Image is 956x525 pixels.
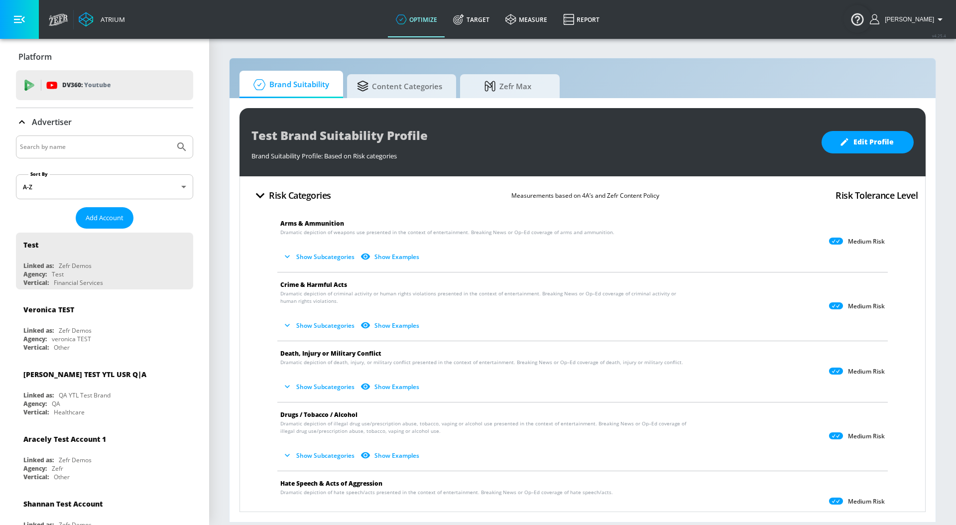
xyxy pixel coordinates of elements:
[870,13,946,25] button: [PERSON_NAME]
[54,408,85,416] div: Healthcare
[280,420,692,435] span: Dramatic depiction of illegal drug use/prescription abuse, tobacco, vaping or alcohol use present...
[23,499,103,509] div: Shannan Test Account
[16,427,193,484] div: Aracely Test Account 1Linked as:Zefr DemosAgency:ZefrVertical:Other
[23,343,49,352] div: Vertical:
[822,131,914,153] button: Edit Profile
[23,456,54,464] div: Linked as:
[932,33,946,38] span: v 4.25.4
[280,489,613,496] span: Dramatic depiction of hate speech/acts presented in the context of entertainment. Breaking News o...
[23,278,49,287] div: Vertical:
[23,305,74,314] div: Veronica TEST
[848,302,885,310] p: Medium Risk
[445,1,497,37] a: Target
[470,74,546,98] span: Zefr Max
[23,326,54,335] div: Linked as:
[280,219,344,228] span: Arms & Ammunition
[28,171,50,177] label: Sort By
[555,1,607,37] a: Report
[16,70,193,100] div: DV360: Youtube
[16,43,193,71] div: Platform
[16,233,193,289] div: TestLinked as:Zefr DemosAgency:TestVertical:Financial Services
[59,456,92,464] div: Zefr Demos
[836,188,918,202] h4: Risk Tolerance Level
[841,136,894,148] span: Edit Profile
[23,399,47,408] div: Agency:
[23,370,146,379] div: [PERSON_NAME] TEST YTL USR Q|A
[16,297,193,354] div: Veronica TESTLinked as:Zefr DemosAgency:veronica TESTVertical:Other
[280,317,358,334] button: Show Subcategories
[280,359,683,366] span: Dramatic depiction of death, injury, or military conflict presented in the context of entertainme...
[52,270,64,278] div: Test
[23,464,47,473] div: Agency:
[23,391,54,399] div: Linked as:
[76,207,133,229] button: Add Account
[848,368,885,376] p: Medium Risk
[247,184,335,207] button: Risk Categories
[388,1,445,37] a: optimize
[511,190,659,201] p: Measurements based on 4A’s and Zefr Content Policy
[20,140,171,153] input: Search by name
[23,473,49,481] div: Vertical:
[54,278,103,287] div: Financial Services
[23,335,47,343] div: Agency:
[358,379,423,395] button: Show Examples
[16,362,193,419] div: [PERSON_NAME] TEST YTL USR Q|ALinked as:QA YTL Test BrandAgency:QAVertical:Healthcare
[86,212,123,224] span: Add Account
[358,249,423,265] button: Show Examples
[249,73,329,97] span: Brand Suitability
[16,108,193,136] div: Advertiser
[357,74,442,98] span: Content Categories
[280,349,381,358] span: Death, Injury or Military Conflict
[497,1,555,37] a: measure
[280,410,358,419] span: Drugs / Tobacco / Alcohol
[16,174,193,199] div: A-Z
[23,434,106,444] div: Aracely Test Account 1
[62,80,111,91] p: DV360:
[52,399,60,408] div: QA
[59,262,92,270] div: Zefr Demos
[54,343,70,352] div: Other
[280,509,358,525] button: Show Subcategories
[280,229,614,236] span: Dramatic depiction of weapons use presented in the context of entertainment. Breaking News or Op–...
[848,498,885,506] p: Medium Risk
[52,464,63,473] div: Zefr
[52,335,91,343] div: veronica TEST
[23,262,54,270] div: Linked as:
[280,447,358,464] button: Show Subcategories
[280,290,692,305] span: Dramatic depiction of criminal activity or human rights violations presented in the context of en...
[84,80,111,90] p: Youtube
[23,270,47,278] div: Agency:
[251,146,812,160] div: Brand Suitability Profile: Based on Risk categories
[358,509,423,525] button: Show Examples
[97,15,125,24] div: Atrium
[79,12,125,27] a: Atrium
[848,238,885,246] p: Medium Risk
[280,479,382,488] span: Hate Speech & Acts of Aggression
[269,188,331,202] h4: Risk Categories
[280,280,347,289] span: Crime & Harmful Acts
[18,51,52,62] p: Platform
[358,447,423,464] button: Show Examples
[59,326,92,335] div: Zefr Demos
[59,391,111,399] div: QA YTL Test Brand
[23,240,38,250] div: Test
[843,5,871,33] button: Open Resource Center
[54,473,70,481] div: Other
[280,249,358,265] button: Show Subcategories
[358,317,423,334] button: Show Examples
[881,16,934,23] span: login as: carolyn.xue@zefr.com
[848,432,885,440] p: Medium Risk
[23,408,49,416] div: Vertical:
[32,117,72,128] p: Advertiser
[280,379,358,395] button: Show Subcategories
